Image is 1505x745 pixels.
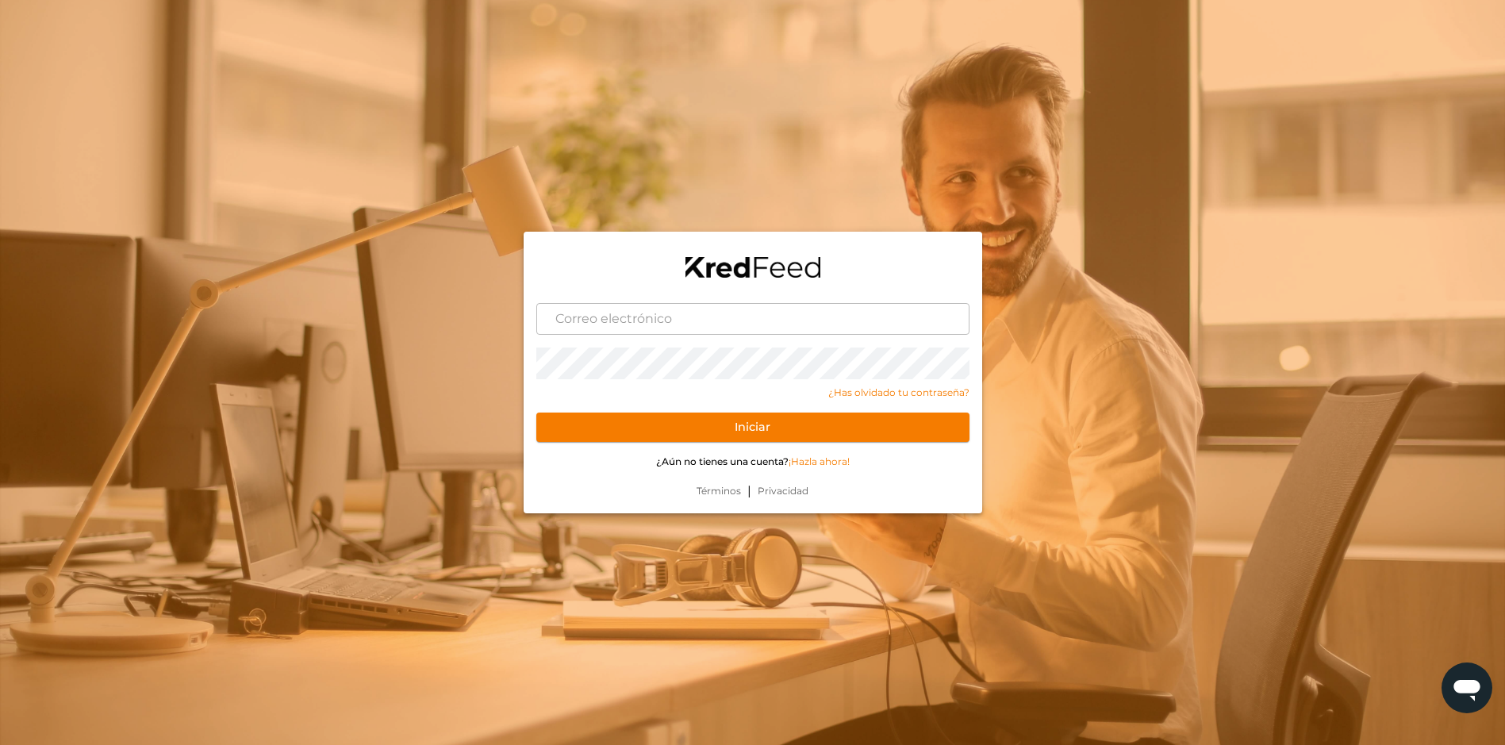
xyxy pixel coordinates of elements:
[685,257,820,278] img: logo-black.png
[690,484,747,498] a: Términos
[536,413,969,443] button: Iniciar
[789,455,850,467] a: ¡Hazla ahora!
[1451,672,1483,704] img: chatIcon
[536,455,969,469] p: ¿Aún no tienes una cuenta?
[751,484,815,498] a: Privacidad
[536,386,969,400] a: ¿Has olvidado tu contraseña?
[524,482,982,513] div: |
